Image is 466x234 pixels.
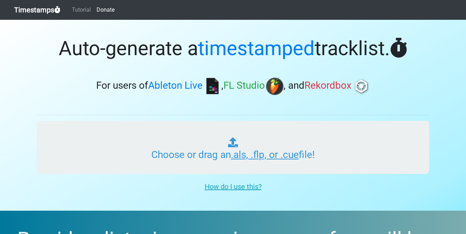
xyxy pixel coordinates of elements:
a: Timestamps [14,3,60,17]
h3: For users of , , and [37,77,429,95]
iframe: Drift Widget Chat Controller [431,199,458,226]
img: ableton.png [204,77,221,95]
span: Rekordbox [304,80,351,92]
u: How do I use this? [205,182,262,191]
img: fl.png [266,77,284,95]
h1: Auto-generate a tracklist. [37,37,429,60]
span: timestamped [198,37,315,60]
a: Donate [94,3,117,17]
span: Ableton Live [148,80,203,92]
span: FL Studio [223,80,265,92]
img: rb.png [353,77,370,95]
a: Tutorial [69,3,94,17]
